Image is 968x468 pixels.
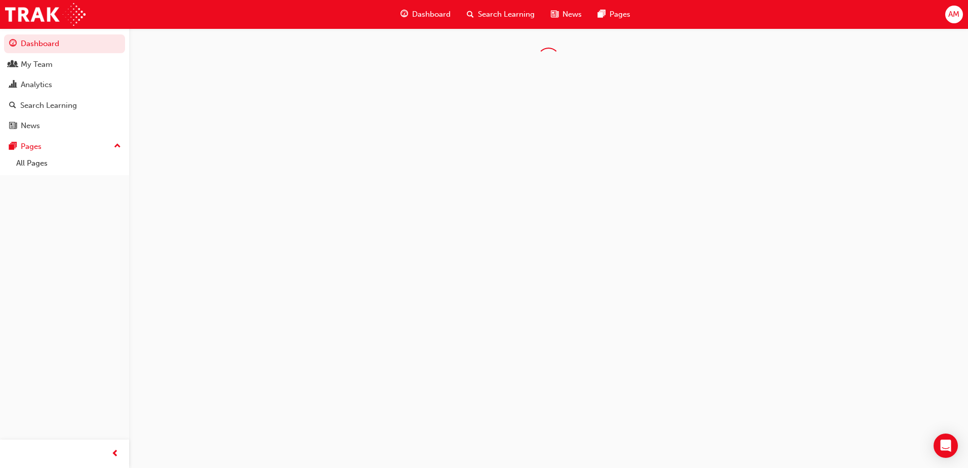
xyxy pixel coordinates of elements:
div: Analytics [21,79,52,91]
span: Search Learning [478,9,535,20]
span: pages-icon [9,142,17,151]
span: up-icon [114,140,121,153]
span: search-icon [467,8,474,21]
span: news-icon [9,122,17,131]
div: Open Intercom Messenger [934,434,958,458]
span: chart-icon [9,81,17,90]
div: News [21,120,40,132]
img: Trak [5,3,86,26]
a: news-iconNews [543,4,590,25]
span: pages-icon [598,8,606,21]
span: guage-icon [400,8,408,21]
a: Search Learning [4,96,125,115]
div: Search Learning [20,100,77,111]
span: search-icon [9,101,16,110]
div: My Team [21,59,53,70]
span: prev-icon [111,448,119,460]
a: Dashboard [4,34,125,53]
span: people-icon [9,60,17,69]
span: guage-icon [9,40,17,49]
span: Dashboard [412,9,451,20]
span: news-icon [551,8,558,21]
div: Pages [21,141,42,152]
a: pages-iconPages [590,4,638,25]
a: search-iconSearch Learning [459,4,543,25]
span: News [562,9,582,20]
a: All Pages [12,155,125,171]
a: News [4,116,125,135]
button: Pages [4,137,125,156]
a: guage-iconDashboard [392,4,459,25]
button: DashboardMy TeamAnalyticsSearch LearningNews [4,32,125,137]
a: My Team [4,55,125,74]
button: AM [945,6,963,23]
span: AM [948,9,959,20]
span: Pages [610,9,630,20]
a: Analytics [4,75,125,94]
